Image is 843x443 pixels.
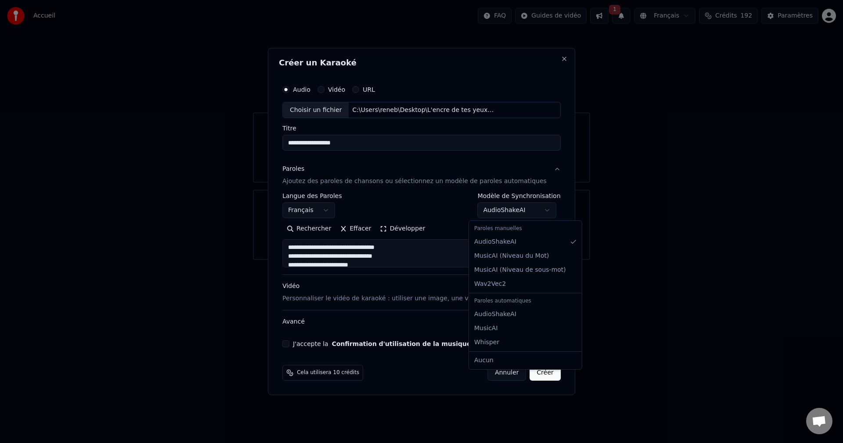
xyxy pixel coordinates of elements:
span: MusicAI ( Niveau du Mot ) [474,252,549,260]
div: Paroles automatiques [471,295,580,307]
span: AudioShakeAI [474,310,516,319]
span: Aucun [474,356,494,365]
span: MusicAI ( Niveau de sous-mot ) [474,266,566,274]
div: Paroles manuelles [471,223,580,235]
span: Wav2Vec2 [474,280,506,288]
span: Whisper [474,338,499,347]
span: AudioShakeAI [474,238,516,246]
span: MusicAI [474,324,498,333]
